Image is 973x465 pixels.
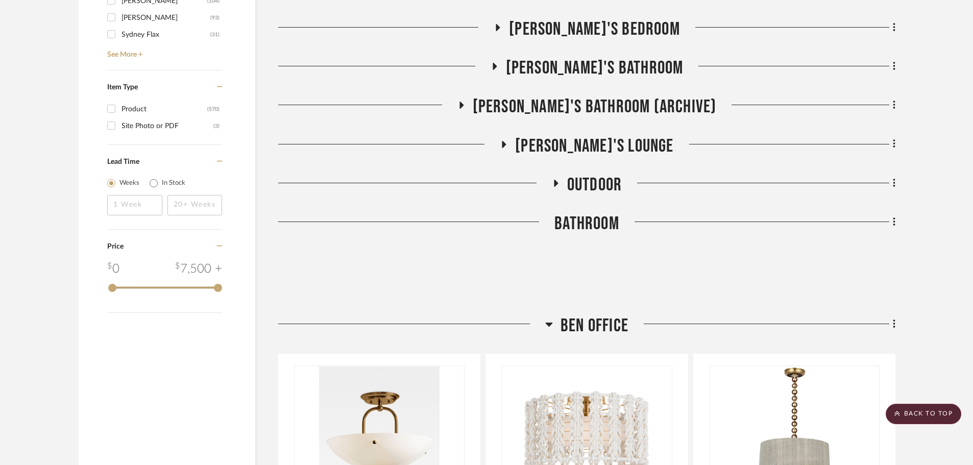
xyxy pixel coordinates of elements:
span: Item Type [107,84,138,91]
a: See More + [105,43,222,59]
span: [PERSON_NAME]'s Bathroom (Archive) [473,96,717,118]
div: (31) [210,27,220,43]
span: outdoor [567,174,622,196]
span: [PERSON_NAME]'s Lounge [515,135,673,157]
div: (3) [213,118,220,134]
span: Price [107,243,124,250]
div: (570) [207,101,220,117]
input: 1 Week [107,195,162,215]
div: 0 [107,260,119,278]
div: [PERSON_NAME] [121,10,210,26]
span: Ben Office [561,315,628,337]
div: (93) [210,10,220,26]
span: Lead Time [107,158,139,165]
div: 7,500 + [175,260,222,278]
input: 20+ Weeks [167,195,223,215]
label: In Stock [162,178,185,188]
span: [PERSON_NAME]'s Bedroom [509,18,680,40]
div: Sydney Flax [121,27,210,43]
scroll-to-top-button: BACK TO TOP [886,404,961,424]
span: [PERSON_NAME]'s Bathroom [506,57,684,79]
label: Weeks [119,178,139,188]
div: Site Photo or PDF [121,118,213,134]
div: Product [121,101,207,117]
